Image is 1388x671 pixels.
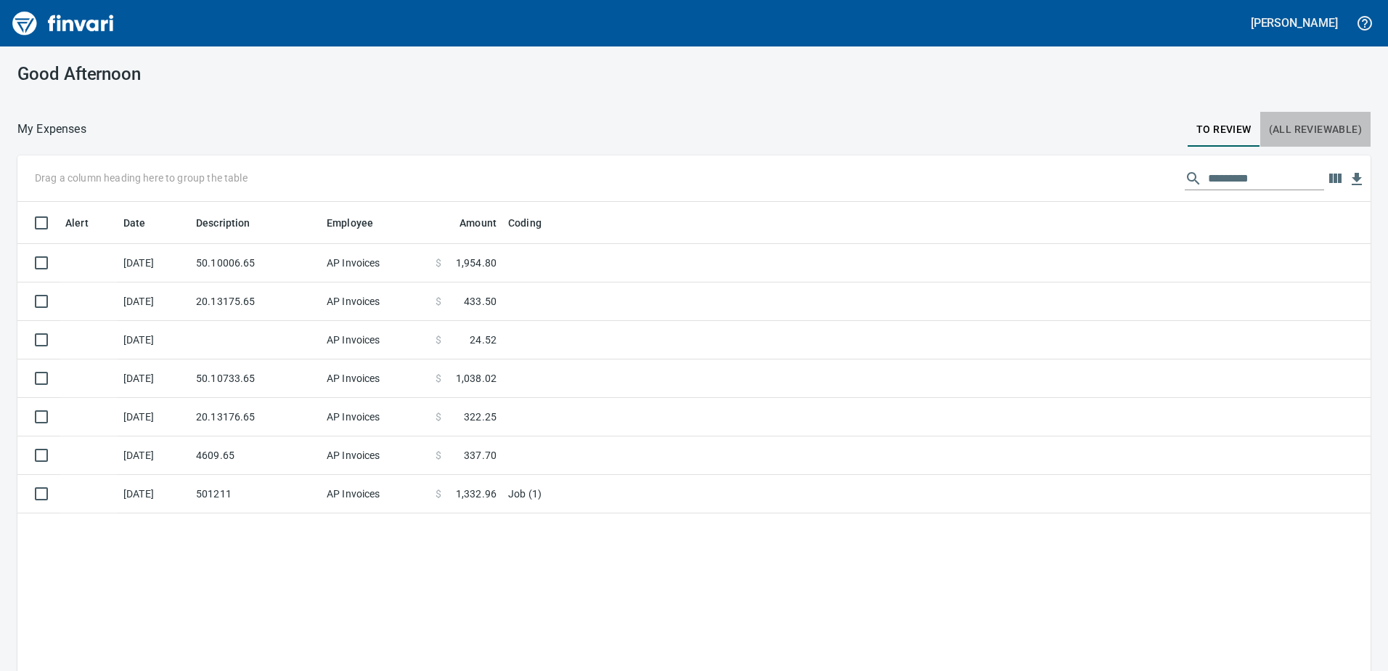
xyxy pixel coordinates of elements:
h5: [PERSON_NAME] [1251,15,1338,30]
span: Description [196,214,250,232]
span: $ [436,487,441,501]
span: To Review [1196,121,1252,139]
img: Finvari [9,6,118,41]
span: Coding [508,214,542,232]
h3: Good Afternoon [17,64,445,84]
span: $ [436,448,441,463]
p: My Expenses [17,121,86,138]
span: 433.50 [464,294,497,309]
span: 322.25 [464,410,497,424]
td: 20.13176.65 [190,398,321,436]
span: Amount [460,214,497,232]
td: AP Invoices [321,244,430,282]
td: [DATE] [118,359,190,398]
span: $ [436,294,441,309]
td: 50.10006.65 [190,244,321,282]
td: 4609.65 [190,436,321,475]
span: 24.52 [470,333,497,347]
span: 1,038.02 [456,371,497,386]
td: [DATE] [118,436,190,475]
span: $ [436,371,441,386]
td: AP Invoices [321,475,430,513]
p: Drag a column heading here to group the table [35,171,248,185]
button: Download Table [1346,168,1368,190]
td: 50.10733.65 [190,359,321,398]
span: Date [123,214,165,232]
button: Choose columns to display [1324,168,1346,190]
span: Employee [327,214,392,232]
td: [DATE] [118,398,190,436]
td: [DATE] [118,244,190,282]
td: 501211 [190,475,321,513]
span: $ [436,256,441,270]
span: Alert [65,214,89,232]
td: [DATE] [118,282,190,321]
span: Employee [327,214,373,232]
span: 337.70 [464,448,497,463]
nav: breadcrumb [17,121,86,138]
span: Date [123,214,146,232]
td: Job (1) [502,475,865,513]
span: Amount [441,214,497,232]
span: Description [196,214,269,232]
td: [DATE] [118,475,190,513]
td: AP Invoices [321,436,430,475]
span: (All Reviewable) [1269,121,1362,139]
td: AP Invoices [321,282,430,321]
td: AP Invoices [321,321,430,359]
span: 1,954.80 [456,256,497,270]
span: Alert [65,214,107,232]
span: $ [436,410,441,424]
td: [DATE] [118,321,190,359]
span: $ [436,333,441,347]
td: AP Invoices [321,398,430,436]
span: 1,332.96 [456,487,497,501]
button: [PERSON_NAME] [1247,12,1342,34]
td: 20.13175.65 [190,282,321,321]
span: Coding [508,214,560,232]
td: AP Invoices [321,359,430,398]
